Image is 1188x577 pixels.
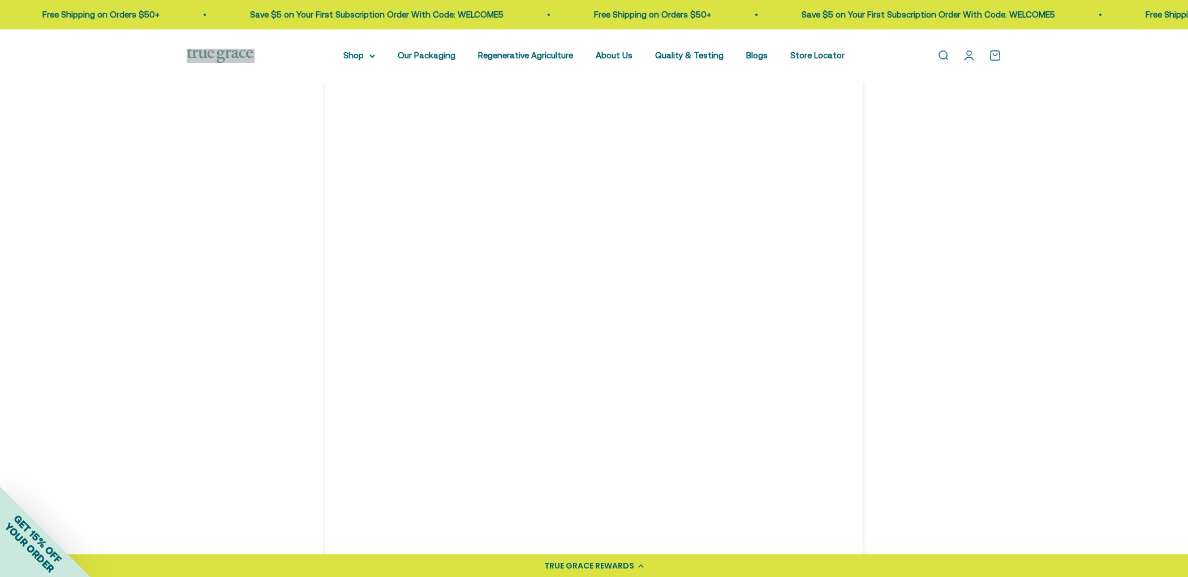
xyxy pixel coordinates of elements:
a: About Us [596,50,632,60]
p: Save $5 on Your First Subscription Order With Code: WELCOME5 [248,8,501,22]
p: Save $5 on Your First Subscription Order With Code: WELCOME5 [799,8,1053,22]
a: Free Shipping on Orders $50+ [40,10,157,19]
span: GET 15% OFF [11,512,64,565]
a: Regenerative Agriculture [478,50,573,60]
div: TRUE GRACE REWARDS [544,560,634,572]
summary: Shop [343,49,375,62]
a: Store Locator [790,50,845,60]
a: Free Shipping on Orders $50+ [592,10,709,19]
a: Our Packaging [398,50,455,60]
span: YOUR ORDER [2,520,57,575]
a: Blogs [746,50,768,60]
a: Quality & Testing [655,50,724,60]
